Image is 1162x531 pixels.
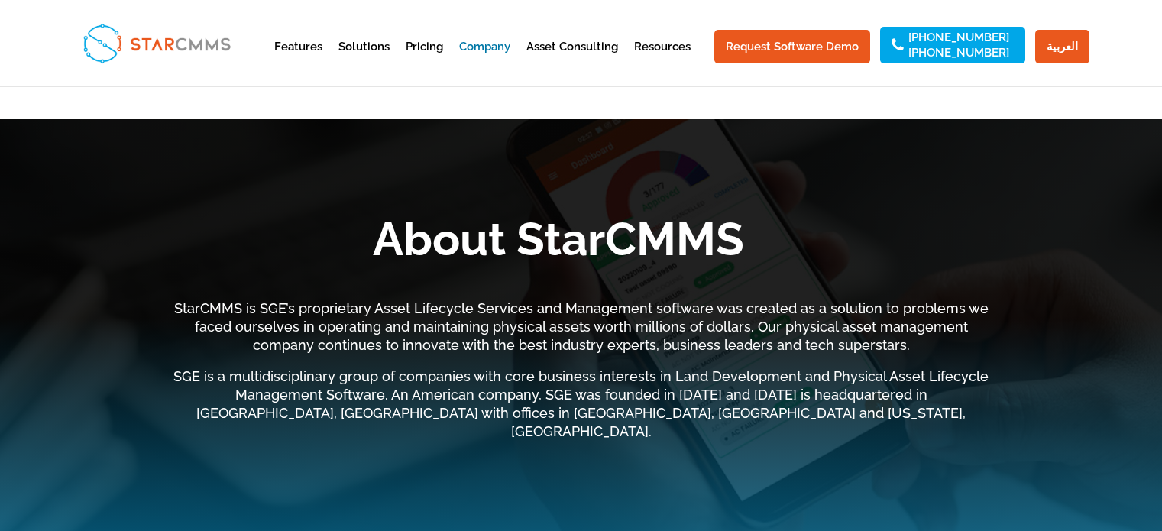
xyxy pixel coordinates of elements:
[169,299,994,441] div: StarCMMS is SGE’s proprietary Asset Lifecycle Services and Management software was created as a s...
[406,41,443,79] a: Pricing
[908,47,1009,58] a: [PHONE_NUMBER]
[908,32,1009,43] a: [PHONE_NUMBER]
[338,41,390,79] a: Solutions
[123,216,994,270] h1: About StarCMMS
[1035,30,1089,63] a: العربية
[169,367,994,440] p: SGE is a multidisciplinary group of companies with core business interests in Land Development an...
[714,30,870,63] a: Request Software Demo
[526,41,618,79] a: Asset Consulting
[908,366,1162,531] iframe: Chat Widget
[76,17,237,70] img: StarCMMS
[274,41,322,79] a: Features
[634,41,691,79] a: Resources
[459,41,510,79] a: Company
